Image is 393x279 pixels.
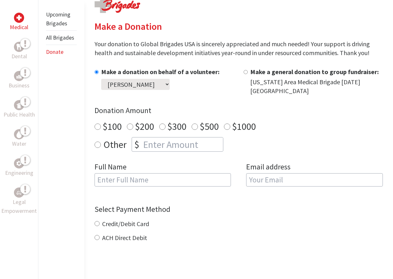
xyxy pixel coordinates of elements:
label: Credit/Debit Card [102,220,149,228]
p: Legal Empowerment [1,198,37,215]
img: Public Health [16,102,22,108]
div: [US_STATE] Area Medical Brigade [DATE] [GEOGRAPHIC_DATA] [250,78,383,95]
img: Medical [16,15,22,20]
a: Legal EmpowermentLegal Empowerment [1,187,37,215]
h4: Select Payment Method [95,204,383,214]
label: $300 [167,120,187,132]
img: Business [16,73,22,79]
a: Donate [46,48,63,55]
label: Make a donation on behalf of a volunteer: [101,68,219,76]
p: Business [9,81,29,90]
label: $1000 [232,120,256,132]
a: DentalDental [11,42,27,61]
label: $200 [135,120,154,132]
label: Other [103,137,127,152]
img: Engineering [16,161,22,166]
a: Upcoming Brigades [46,11,70,27]
input: Your Email [246,173,383,187]
div: Dental [14,42,24,52]
p: Water [12,139,26,148]
a: MedicalMedical [10,13,28,32]
div: Engineering [14,158,24,168]
input: Enter Full Name [95,173,231,187]
a: EngineeringEngineering [5,158,33,177]
h2: Make a Donation [95,21,383,32]
p: Medical [10,23,28,32]
label: $100 [103,120,122,132]
a: Public HealthPublic Health [3,100,35,119]
p: Your donation to Global Brigades USA is sincerely appreciated and much needed! Your support is dr... [95,40,383,57]
a: All Brigades [46,34,74,41]
p: Public Health [3,110,35,119]
p: Engineering [5,168,33,177]
label: Full Name [95,162,127,173]
label: Make a general donation to group fundraiser: [250,68,379,76]
a: BusinessBusiness [9,71,29,90]
label: $500 [200,120,219,132]
h4: Donation Amount [95,105,383,116]
a: WaterWater [12,129,26,148]
div: Medical [14,13,24,23]
input: Enter Amount [142,137,223,151]
p: Dental [11,52,27,61]
label: ACH Direct Debit [102,234,147,242]
img: Water [16,130,22,138]
li: All Brigades [46,31,77,45]
div: $ [132,137,142,151]
div: Legal Empowerment [14,187,24,198]
div: Business [14,71,24,81]
div: Public Health [14,100,24,110]
label: Email address [246,162,291,173]
li: Donate [46,45,77,59]
div: Water [14,129,24,139]
img: Legal Empowerment [16,191,22,194]
li: Upcoming Brigades [46,8,77,31]
img: Dental [16,44,22,50]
